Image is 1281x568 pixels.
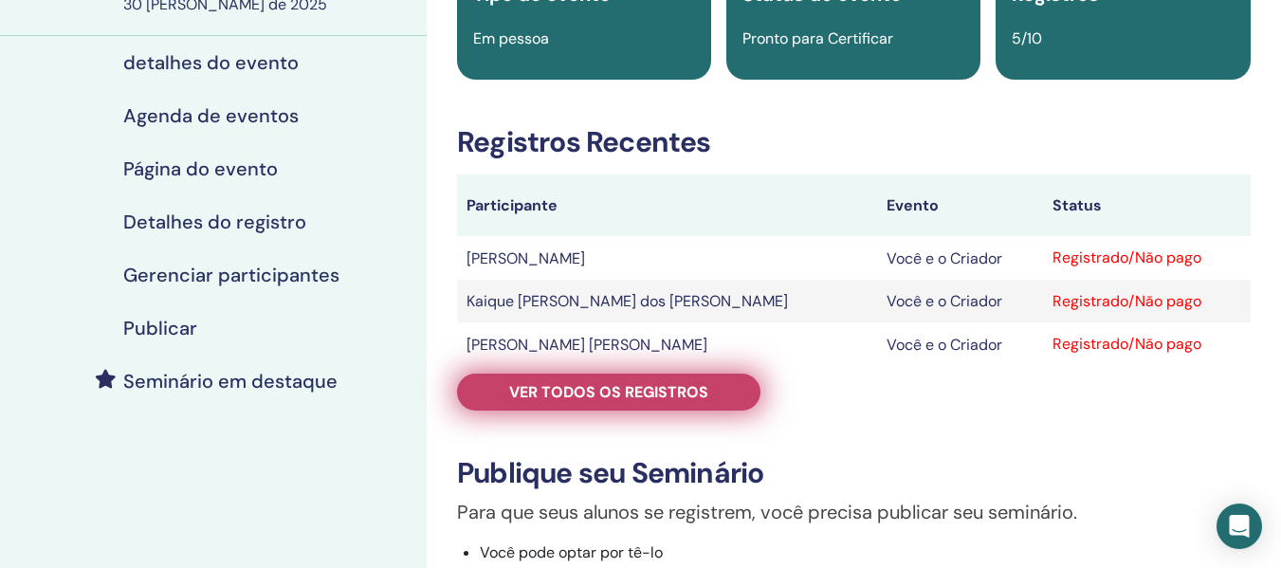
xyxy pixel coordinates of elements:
font: Registrado/Não pago [1052,334,1201,354]
font: Você e o Criador [887,335,1002,355]
font: detalhes do evento [123,50,299,75]
div: Open Intercom Messenger [1217,504,1262,549]
font: Registrado/Não pago [1052,291,1201,311]
font: Página do evento [123,156,278,181]
font: Evento [887,195,939,215]
font: Kaique [PERSON_NAME] dos [PERSON_NAME] [467,291,788,311]
font: Em pessoa [473,28,549,48]
a: Ver todos os registros [457,374,760,411]
font: Publicar [123,316,197,340]
font: Para que seus alunos se registrem, você precisa publicar seu seminário. [457,500,1077,524]
font: Status [1052,195,1102,215]
font: [PERSON_NAME] [PERSON_NAME] [467,335,707,355]
font: Ver todos os registros [509,382,708,402]
font: Pronto para Certificar [742,28,893,48]
font: Gerenciar participantes [123,263,339,287]
font: 5/10 [1012,28,1042,48]
font: Participante [467,195,558,215]
font: Seminário em destaque [123,369,338,394]
font: Agenda de eventos [123,103,299,128]
font: Você pode optar por tê-lo [480,542,663,562]
font: Registros Recentes [457,123,711,160]
font: Registrado/Não pago [1052,247,1201,267]
font: Você e o Criador [887,291,1002,311]
font: Publique seu Seminário [457,454,763,491]
font: [PERSON_NAME] [467,248,585,268]
font: Detalhes do registro [123,210,306,234]
font: Você e o Criador [887,248,1002,268]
